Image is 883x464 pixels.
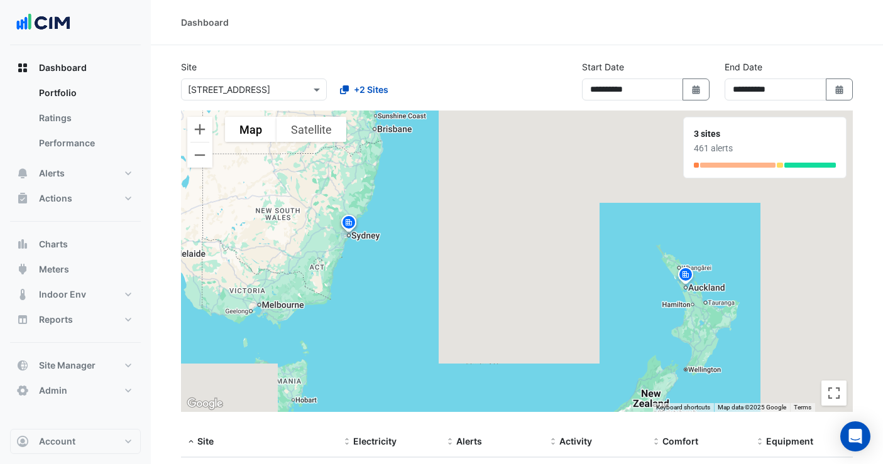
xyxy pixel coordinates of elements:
div: Open Intercom Messenger [840,421,870,451]
span: Admin [39,384,67,397]
button: Indoor Env [10,282,141,307]
span: Alerts [39,167,65,180]
span: Account [39,435,75,448]
button: Toggle fullscreen view [821,380,847,406]
app-icon: Alerts [16,167,29,180]
span: Activity [559,436,592,446]
span: Site [197,436,214,446]
span: Site Manager [39,359,96,372]
label: Start Date [582,60,624,73]
app-icon: Actions [16,192,29,205]
button: Actions [10,186,141,211]
img: site-pin.svg [676,266,696,288]
button: Charts [10,232,141,257]
img: Google [184,396,226,412]
app-icon: Admin [16,384,29,397]
img: Company Logo [15,10,72,35]
button: +2 Sites [332,78,397,100]
span: +2 Sites [354,83,388,96]
span: Dashboard [39,62,87,74]
span: Charts [39,238,68,251]
app-icon: Reports [16,313,29,326]
app-icon: Site Manager [16,359,29,372]
button: Keyboard shortcuts [656,403,710,412]
a: Terms [794,404,811,411]
span: Indoor Env [39,288,86,301]
fa-icon: Select Date [834,84,845,95]
span: Actions [39,192,72,205]
button: Zoom in [187,117,212,142]
app-icon: Charts [16,238,29,251]
a: Ratings [29,105,141,131]
app-icon: Dashboard [16,62,29,74]
fa-icon: Select Date [691,84,702,95]
span: Alerts [456,436,482,446]
button: Reports [10,307,141,332]
button: Account [10,429,141,454]
span: Electricity [353,436,397,446]
div: Dashboard [10,80,141,161]
a: Open this area in Google Maps (opens a new window) [184,396,226,412]
app-icon: Indoor Env [16,288,29,301]
button: Alerts [10,161,141,186]
a: Portfolio [29,80,141,105]
button: Site Manager [10,353,141,378]
button: Admin [10,378,141,403]
a: Performance [29,131,141,156]
button: Show street map [225,117,277,142]
label: End Date [725,60,762,73]
button: Zoom out [187,143,212,168]
img: site-pin.svg [339,213,359,235]
button: Meters [10,257,141,282]
span: Meters [39,263,69,276]
span: Equipment [766,436,813,446]
div: 3 sites [694,127,836,141]
app-icon: Meters [16,263,29,276]
label: Site [181,60,197,73]
span: Comfort [662,436,698,446]
span: Map data ©2025 Google [718,404,786,411]
div: Dashboard [181,16,229,29]
button: Show satellite imagery [277,117,346,142]
div: 461 alerts [694,142,836,155]
button: Dashboard [10,55,141,80]
span: Reports [39,313,73,326]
